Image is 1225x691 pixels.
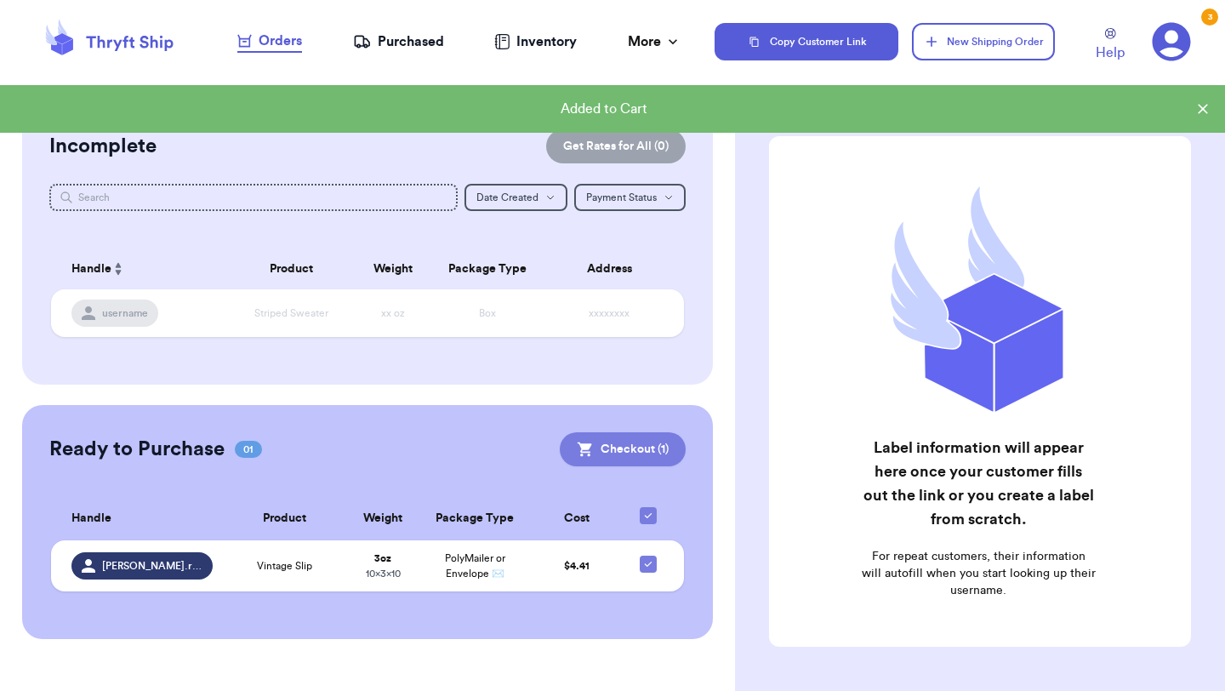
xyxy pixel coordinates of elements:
[237,31,302,51] div: Orders
[102,306,148,320] span: username
[374,553,391,563] strong: 3 oz
[560,432,686,466] button: Checkout (1)
[861,436,1096,531] h2: Label information will appear here once your customer fills out the link or you create a label fr...
[14,99,1194,119] div: Added to Cart
[1201,9,1218,26] div: 3
[346,497,420,540] th: Weight
[49,436,225,463] h2: Ready to Purchase
[464,184,567,211] button: Date Created
[494,31,577,52] a: Inventory
[1096,43,1125,63] span: Help
[628,31,681,52] div: More
[353,31,444,52] a: Purchased
[111,259,125,279] button: Sort ascending
[589,308,630,318] span: xxxxxxxx
[1096,28,1125,63] a: Help
[530,497,622,540] th: Cost
[564,561,590,571] span: $ 4.41
[102,559,202,573] span: [PERSON_NAME].recaps
[49,184,458,211] input: Search
[479,308,496,318] span: Box
[355,248,430,289] th: Weight
[254,308,328,318] span: Striped Sweater
[366,568,401,579] span: 10 x 3 x 10
[235,441,262,458] span: 01
[544,248,684,289] th: Address
[223,497,346,540] th: Product
[71,260,111,278] span: Handle
[715,23,898,60] button: Copy Customer Link
[476,192,538,203] span: Date Created
[574,184,686,211] button: Payment Status
[257,559,312,573] span: Vintage Slip
[381,308,405,318] span: xx oz
[546,129,686,163] button: Get Rates for All (0)
[1152,22,1191,61] a: 3
[912,23,1055,60] button: New Shipping Order
[49,133,157,160] h2: Incomplete
[430,248,544,289] th: Package Type
[445,553,505,579] span: PolyMailer or Envelope ✉️
[228,248,355,289] th: Product
[419,497,530,540] th: Package Type
[586,192,657,203] span: Payment Status
[71,510,111,528] span: Handle
[237,31,302,53] a: Orders
[861,548,1096,599] p: For repeat customers, their information will autofill when you start looking up their username.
